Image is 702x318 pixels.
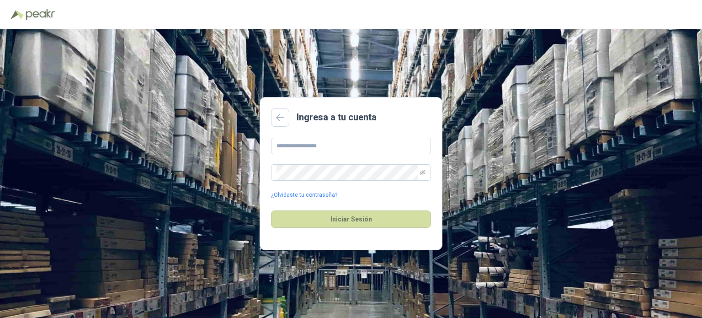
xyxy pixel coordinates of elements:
button: Iniciar Sesión [271,210,431,228]
span: eye-invisible [420,170,425,175]
img: Logo [11,10,24,19]
a: ¿Olvidaste tu contraseña? [271,191,337,199]
h2: Ingresa a tu cuenta [297,110,377,124]
img: Peakr [26,9,55,20]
